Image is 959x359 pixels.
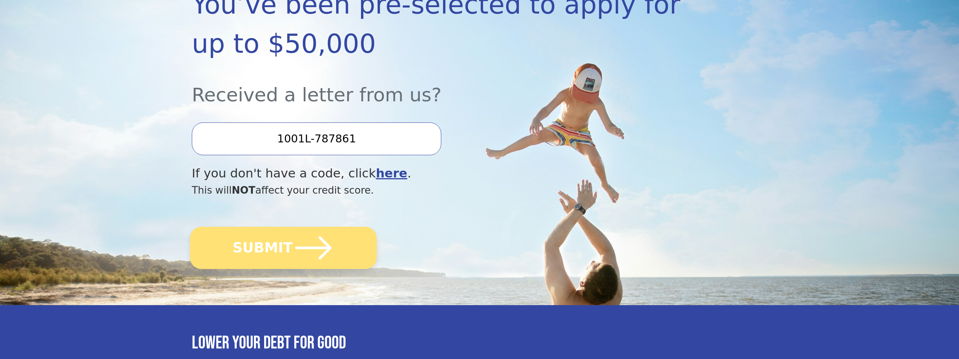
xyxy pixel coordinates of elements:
button: SUBMIT [190,227,377,269]
h3: Lower your debt for good [192,332,767,354]
span: NOT [232,184,255,196]
a: here [376,166,407,180]
input: Enter your Offer Code: [192,122,441,155]
div: This will affect your credit score. [192,183,681,198]
div: Received a letter from us? [192,63,681,109]
div: If you don't have a code, click . [192,164,681,183]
